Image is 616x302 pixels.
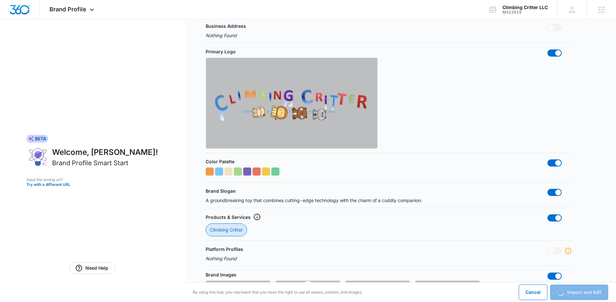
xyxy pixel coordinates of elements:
p: Nothing Found [206,32,246,39]
div: Climbing Critter [206,223,247,236]
button: Try with a different URL [27,183,158,187]
p: Nothing Found [206,255,243,262]
p: Brand Images [206,271,236,278]
p: By using this tool, you represent that you have the right to use all assets, content, and images. [193,289,362,295]
p: Primary Logo [206,48,236,55]
img: ai-brand-profile [27,146,49,168]
p: Input the wrong url? [27,177,158,183]
div: account id [503,10,548,15]
p: Color Palette [206,158,234,165]
p: Brand Slogan [206,188,236,194]
p: Products & Services [206,214,251,221]
button: Cancel [519,285,547,300]
h1: Welcome, [PERSON_NAME]! [52,146,158,158]
p: A groundbreaking toy that combines cutting-edge technology with the charm of a cuddly companion. [206,197,422,204]
span: Brand Profile [49,6,86,13]
div: BETA [27,135,48,143]
p: Platform Profiles [206,246,243,253]
p: Business Address [206,23,246,29]
a: Need Help [70,262,115,274]
img: https://static.mywebsites360.com/a59fa1cb01b14503afa942a75d1a490f/i/beb9ebbdf2524744a7e8f8b646a3c... [211,63,373,144]
h2: Brand Profile Smart Start [52,158,128,168]
div: account name [503,5,548,10]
